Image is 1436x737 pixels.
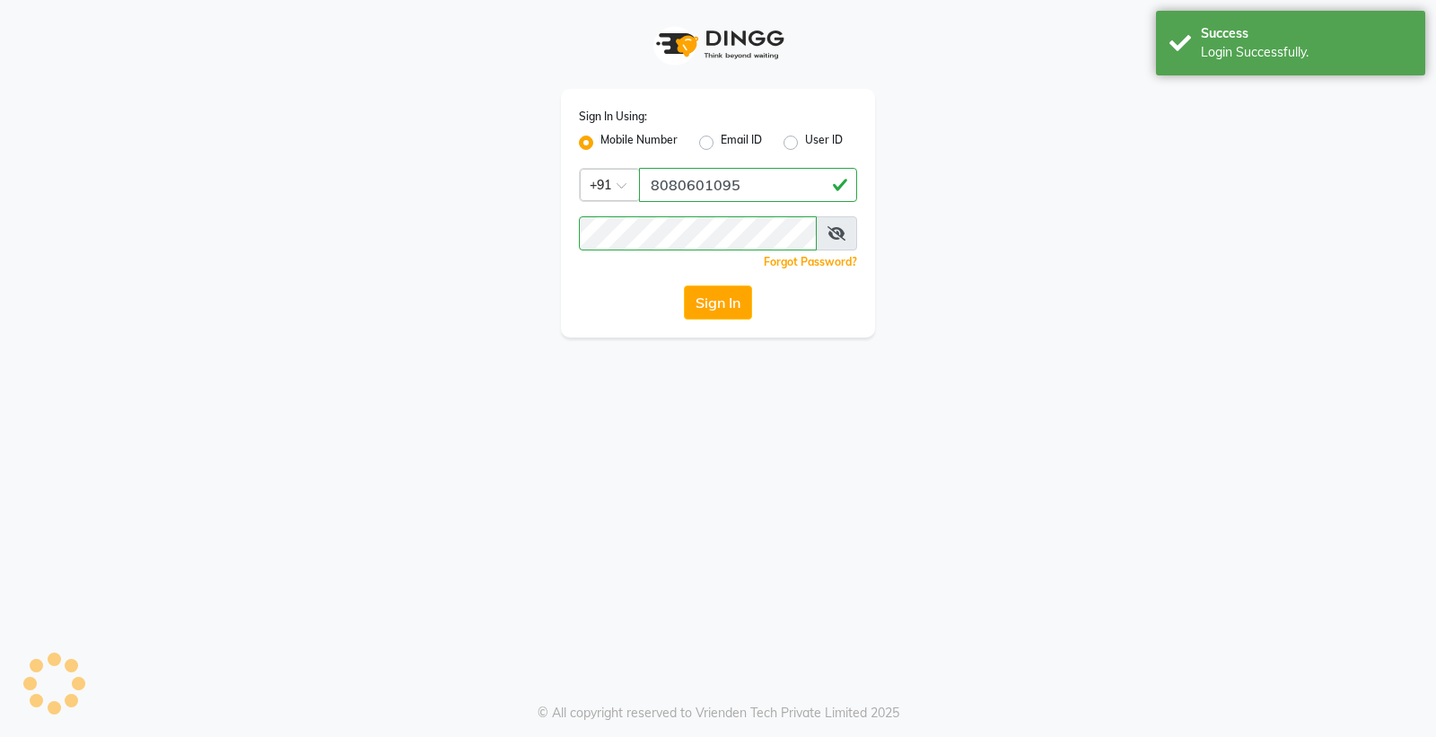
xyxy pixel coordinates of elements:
[1201,43,1412,62] div: Login Successfully.
[764,255,857,268] a: Forgot Password?
[579,216,817,250] input: Username
[684,285,752,320] button: Sign In
[646,18,790,71] img: logo1.svg
[600,132,678,154] label: Mobile Number
[579,109,647,125] label: Sign In Using:
[1201,24,1412,43] div: Success
[805,132,843,154] label: User ID
[639,168,857,202] input: Username
[721,132,762,154] label: Email ID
